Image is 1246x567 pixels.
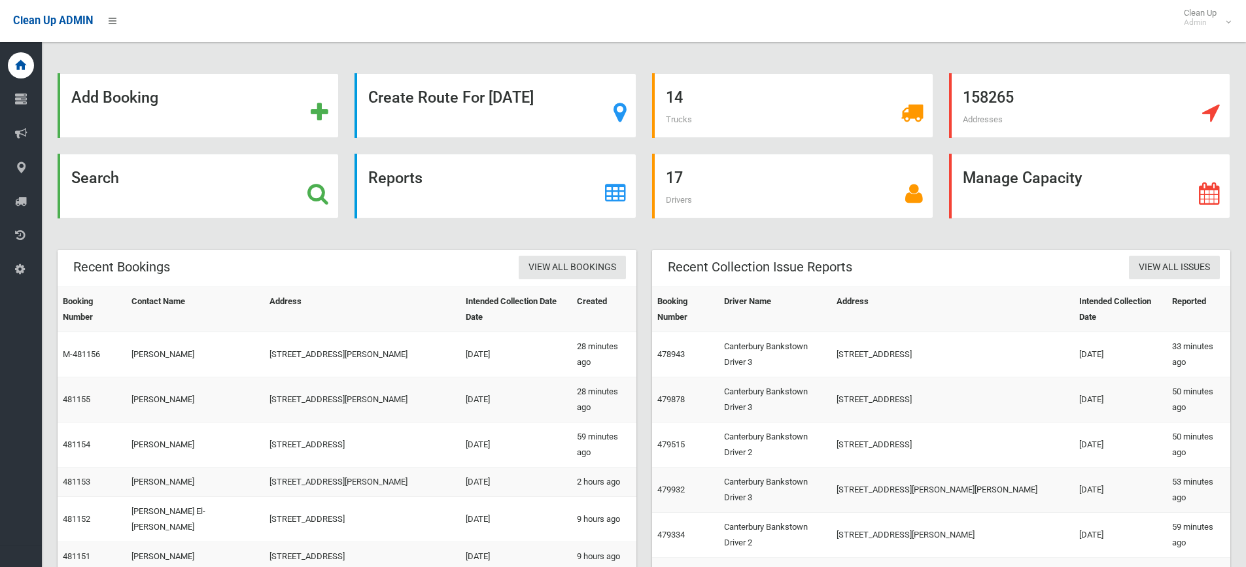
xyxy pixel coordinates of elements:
[657,439,685,449] a: 479515
[719,513,831,558] td: Canterbury Bankstown Driver 2
[1167,332,1230,377] td: 33 minutes ago
[58,254,186,280] header: Recent Bookings
[63,551,90,561] a: 481151
[1074,513,1166,558] td: [DATE]
[831,422,1074,468] td: [STREET_ADDRESS]
[355,154,636,218] a: Reports
[652,154,933,218] a: 17 Drivers
[460,468,572,497] td: [DATE]
[1074,332,1166,377] td: [DATE]
[657,349,685,359] a: 478943
[1177,8,1230,27] span: Clean Up
[58,287,126,332] th: Booking Number
[63,514,90,524] a: 481152
[460,422,572,468] td: [DATE]
[719,287,831,332] th: Driver Name
[1167,513,1230,558] td: 59 minutes ago
[831,377,1074,422] td: [STREET_ADDRESS]
[572,422,636,468] td: 59 minutes ago
[949,154,1230,218] a: Manage Capacity
[58,154,339,218] a: Search
[519,256,626,280] a: View All Bookings
[368,169,423,187] strong: Reports
[71,169,119,187] strong: Search
[58,73,339,138] a: Add Booking
[126,422,264,468] td: [PERSON_NAME]
[831,332,1074,377] td: [STREET_ADDRESS]
[572,377,636,422] td: 28 minutes ago
[63,349,100,359] a: M-481156
[1074,422,1166,468] td: [DATE]
[1184,18,1217,27] small: Admin
[264,468,460,497] td: [STREET_ADDRESS][PERSON_NAME]
[1167,422,1230,468] td: 50 minutes ago
[1167,468,1230,513] td: 53 minutes ago
[963,114,1003,124] span: Addresses
[652,254,868,280] header: Recent Collection Issue Reports
[949,73,1230,138] a: 158265 Addresses
[1074,468,1166,513] td: [DATE]
[657,394,685,404] a: 479878
[1074,377,1166,422] td: [DATE]
[264,287,460,332] th: Address
[572,497,636,542] td: 9 hours ago
[666,88,683,107] strong: 14
[460,287,572,332] th: Intended Collection Date Date
[666,169,683,187] strong: 17
[13,14,93,27] span: Clean Up ADMIN
[71,88,158,107] strong: Add Booking
[126,332,264,377] td: [PERSON_NAME]
[719,422,831,468] td: Canterbury Bankstown Driver 2
[63,394,90,404] a: 481155
[719,332,831,377] td: Canterbury Bankstown Driver 3
[63,477,90,487] a: 481153
[652,73,933,138] a: 14 Trucks
[1129,256,1220,280] a: View All Issues
[572,332,636,377] td: 28 minutes ago
[368,88,534,107] strong: Create Route For [DATE]
[657,530,685,540] a: 479334
[460,332,572,377] td: [DATE]
[657,485,685,494] a: 479932
[1167,377,1230,422] td: 50 minutes ago
[264,497,460,542] td: [STREET_ADDRESS]
[126,468,264,497] td: [PERSON_NAME]
[126,497,264,542] td: [PERSON_NAME] El-[PERSON_NAME]
[1074,287,1166,332] th: Intended Collection Date
[264,377,460,422] td: [STREET_ADDRESS][PERSON_NAME]
[831,468,1074,513] td: [STREET_ADDRESS][PERSON_NAME][PERSON_NAME]
[126,287,264,332] th: Contact Name
[572,287,636,332] th: Created
[572,468,636,497] td: 2 hours ago
[652,287,719,332] th: Booking Number
[963,169,1082,187] strong: Manage Capacity
[666,114,692,124] span: Trucks
[63,439,90,449] a: 481154
[355,73,636,138] a: Create Route For [DATE]
[460,497,572,542] td: [DATE]
[666,195,692,205] span: Drivers
[460,377,572,422] td: [DATE]
[126,377,264,422] td: [PERSON_NAME]
[831,513,1074,558] td: [STREET_ADDRESS][PERSON_NAME]
[831,287,1074,332] th: Address
[264,332,460,377] td: [STREET_ADDRESS][PERSON_NAME]
[719,468,831,513] td: Canterbury Bankstown Driver 3
[264,422,460,468] td: [STREET_ADDRESS]
[1167,287,1230,332] th: Reported
[719,377,831,422] td: Canterbury Bankstown Driver 3
[963,88,1014,107] strong: 158265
